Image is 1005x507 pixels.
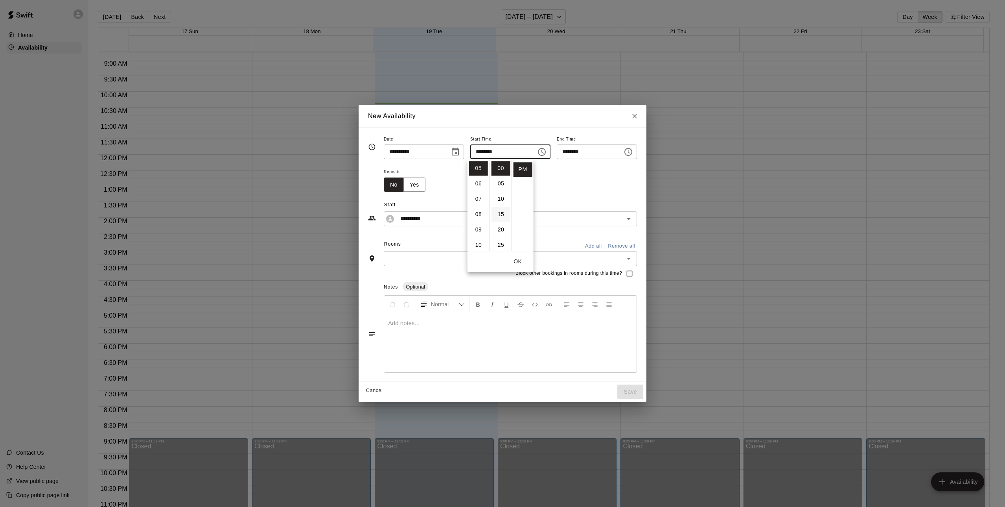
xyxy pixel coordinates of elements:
[628,109,642,123] button: Close
[368,111,416,121] h6: New Availability
[469,207,488,222] li: 8 hours
[486,297,499,311] button: Format Italics
[469,176,488,191] li: 6 hours
[386,297,399,311] button: Undo
[468,159,490,251] ul: Select hours
[384,167,432,178] span: Repeats
[602,297,616,311] button: Justify Align
[417,297,468,311] button: Formatting Options
[623,213,634,224] button: Open
[384,178,425,192] div: outlined button group
[471,297,485,311] button: Format Bold
[491,176,510,191] li: 5 minutes
[528,297,541,311] button: Insert Code
[469,146,488,160] li: 4 hours
[505,254,530,269] button: OK
[403,284,428,290] span: Optional
[384,134,464,145] span: Date
[368,255,376,263] svg: Rooms
[588,297,602,311] button: Right Align
[469,238,488,252] li: 10 hours
[470,134,550,145] span: Start Time
[515,270,622,278] span: Block other bookings in rooms during this time?
[431,300,458,308] span: Normal
[469,192,488,206] li: 7 hours
[491,192,510,206] li: 10 minutes
[514,297,527,311] button: Format Strikethrough
[362,385,387,397] button: Cancel
[512,159,534,251] ul: Select meridiem
[500,297,513,311] button: Format Underline
[403,178,425,192] button: Yes
[384,199,637,211] span: Staff
[368,214,376,222] svg: Staff
[514,162,532,177] li: PM
[384,284,398,290] span: Notes
[542,297,556,311] button: Insert Link
[368,330,376,338] svg: Notes
[560,297,573,311] button: Left Align
[400,297,413,311] button: Redo
[491,207,510,222] li: 15 minutes
[620,144,636,160] button: Choose time, selected time is 5:30 PM
[490,159,512,251] ul: Select minutes
[491,222,510,237] li: 20 minutes
[447,144,463,160] button: Choose date, selected date is Aug 19, 2025
[514,147,532,161] li: AM
[606,240,637,252] button: Remove all
[384,241,401,247] span: Rooms
[491,238,510,252] li: 25 minutes
[581,240,606,252] button: Add all
[623,253,634,264] button: Open
[491,161,510,176] li: 0 minutes
[368,143,376,151] svg: Timing
[469,161,488,176] li: 5 hours
[574,297,587,311] button: Center Align
[557,134,637,145] span: End Time
[534,144,550,160] button: Choose time, selected time is 5:00 PM
[384,178,404,192] button: No
[469,222,488,237] li: 9 hours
